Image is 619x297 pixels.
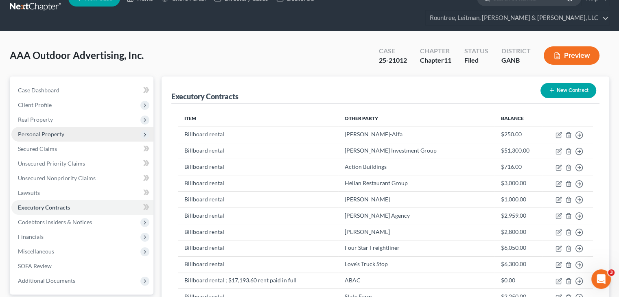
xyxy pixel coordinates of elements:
th: Item [178,110,338,127]
th: Other Party [338,110,494,127]
td: Billboard rental [178,175,338,192]
th: Balance [494,110,542,127]
td: [PERSON_NAME] Investment Group [338,143,494,159]
a: Executory Contracts [11,200,153,215]
div: 25-21012 [379,56,407,65]
td: $2,959.00 [494,208,542,224]
td: $0.00 [494,273,542,289]
td: Love's Truck Stop [338,256,494,273]
td: Billboard rental [178,143,338,159]
span: Executory Contracts [18,204,70,211]
div: Chapter [420,56,451,65]
button: Preview [544,46,599,65]
a: Secured Claims [11,142,153,156]
div: Case [379,46,407,56]
a: Lawsuits [11,186,153,200]
td: $2,800.00 [494,224,542,240]
td: Billboard rental [178,208,338,224]
div: Chapter [420,46,451,56]
td: [PERSON_NAME] [338,224,494,240]
span: Additional Documents [18,277,75,284]
span: Unsecured Nonpriority Claims [18,175,96,181]
td: Billboard rental [178,159,338,175]
div: Filed [464,56,488,65]
span: Miscellaneous [18,248,54,255]
td: [PERSON_NAME] [338,192,494,208]
td: Heilan Restaurant Group [338,175,494,192]
span: Client Profile [18,101,52,108]
span: Financials [18,233,44,240]
div: Status [464,46,488,56]
td: $6,300.00 [494,256,542,273]
button: New Contract [540,83,596,98]
td: [PERSON_NAME] Agency [338,208,494,224]
td: Billboard rental [178,256,338,273]
span: Case Dashboard [18,87,59,94]
td: Billboard rental ; $17,193.60 rent paid in full [178,273,338,289]
td: $250.00 [494,127,542,143]
span: SOFA Review [18,262,52,269]
a: Rountree, Leitman, [PERSON_NAME] & [PERSON_NAME], LLC [426,11,609,25]
td: $51,300.00 [494,143,542,159]
div: GANB [501,56,531,65]
td: $3,000.00 [494,175,542,192]
div: District [501,46,531,56]
a: Unsecured Nonpriority Claims [11,171,153,186]
td: [PERSON_NAME]-Alfa [338,127,494,143]
a: Case Dashboard [11,83,153,98]
span: Lawsuits [18,189,40,196]
span: Secured Claims [18,145,57,152]
td: $6,050.00 [494,240,542,256]
span: Personal Property [18,131,64,138]
span: Unsecured Priority Claims [18,160,85,167]
td: Billboard rental [178,224,338,240]
td: Billboard rental [178,240,338,256]
span: Real Property [18,116,53,123]
td: Four Star Freightliner [338,240,494,256]
span: AAA Outdoor Advertising, Inc. [10,49,144,61]
span: 3 [608,269,615,276]
a: Unsecured Priority Claims [11,156,153,171]
td: $1,000.00 [494,192,542,208]
div: Executory Contracts [171,92,238,101]
span: 11 [444,56,451,64]
td: Action Buildings [338,159,494,175]
span: Codebtors Insiders & Notices [18,218,92,225]
td: Billboard rental [178,127,338,143]
a: SOFA Review [11,259,153,273]
iframe: Intercom live chat [591,269,611,289]
td: ABAC [338,273,494,289]
td: Billboard rental [178,192,338,208]
td: $716.00 [494,159,542,175]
